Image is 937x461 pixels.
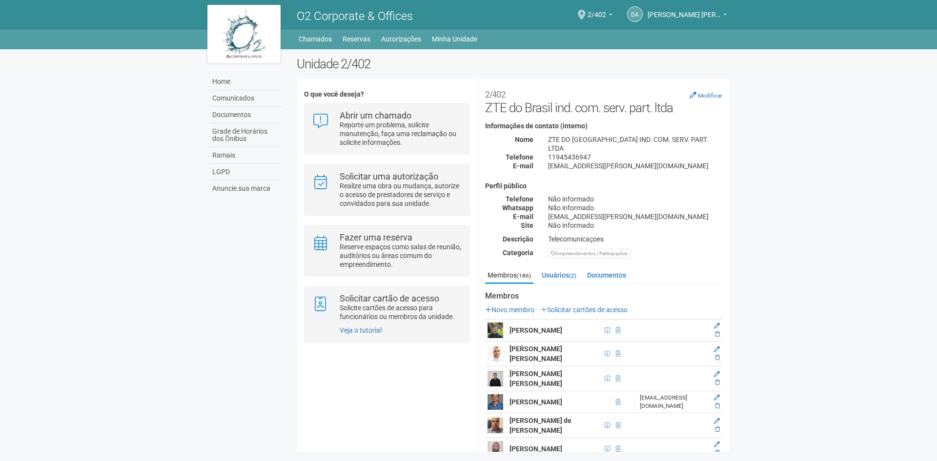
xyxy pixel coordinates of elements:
[627,6,643,22] a: DA
[488,394,503,410] img: user.png
[506,153,533,161] strong: Telefone
[588,12,612,20] a: 2/402
[509,398,562,406] strong: [PERSON_NAME]
[340,232,412,242] strong: Fazer uma reserva
[509,417,571,434] strong: [PERSON_NAME] de [PERSON_NAME]
[714,322,720,329] a: Editar membro
[715,426,720,433] a: Excluir membro
[714,346,720,353] a: Editar membro
[539,268,579,282] a: Usuários(2)
[340,303,462,321] p: Solicite cartões de acesso para funcionários ou membros da unidade.
[340,171,438,181] strong: Solicitar uma autorização
[509,370,562,387] strong: [PERSON_NAME] [PERSON_NAME]
[541,135,730,153] div: ZTE DO [GEOGRAPHIC_DATA] IND. COM. SERV. PART. LTDA
[485,306,534,314] a: Novo membro
[541,195,730,203] div: Não informado
[714,441,720,448] a: Editar membro
[648,12,727,20] a: [PERSON_NAME] [PERSON_NAME] [PERSON_NAME]
[648,1,721,19] span: Daniel Andres Soto Lozada
[488,322,503,338] img: user.png
[485,90,506,100] small: 2/402
[485,182,722,190] h4: Perfil público
[488,371,503,386] img: user.png
[503,235,533,243] strong: Descrição
[485,292,722,301] strong: Membros
[714,418,720,424] a: Editar membro
[541,161,730,170] div: [EMAIL_ADDRESS][PERSON_NAME][DOMAIN_NAME]
[640,394,708,410] div: [EMAIL_ADDRESS][DOMAIN_NAME]
[312,294,462,321] a: Solicitar cartão de acesso Solicite cartões de acesso para funcionários ou membros da unidade.
[698,92,722,99] small: Modificar
[485,86,722,115] h2: ZTE do Brasil ind. com. serv. part. ltda
[297,9,413,23] span: O2 Corporate & Offices
[503,249,533,257] strong: Categoria
[541,212,730,221] div: [EMAIL_ADDRESS][PERSON_NAME][DOMAIN_NAME]
[715,331,720,338] a: Excluir membro
[541,203,730,212] div: Não informado
[340,242,462,269] p: Reserve espaços como salas de reunião, auditórios ou áreas comum do empreendimento.
[715,449,720,456] a: Excluir membro
[210,180,282,197] a: Anuncie sua marca
[715,402,720,409] a: Excluir membro
[541,221,730,230] div: Não informado
[485,268,533,284] a: Membros(186)
[210,107,282,123] a: Documentos
[548,249,631,258] div: Empreendimentos / Participações
[515,136,533,143] strong: Nome
[210,123,282,147] a: Grade de Horários dos Ônibus
[517,272,531,279] small: (186)
[506,195,533,203] strong: Telefone
[513,213,533,220] strong: E-mail
[509,345,562,362] strong: [PERSON_NAME] [PERSON_NAME]
[312,233,462,269] a: Fazer uma reserva Reserve espaços como salas de reunião, auditórios ou áreas comum do empreendime...
[715,354,720,361] a: Excluir membro
[488,441,503,457] img: user.png
[541,153,730,161] div: 11945436947
[340,293,439,303] strong: Solicitar cartão de acesso
[541,306,628,314] a: Solicitar cartões de acesso
[297,57,730,71] h2: Unidade 2/402
[210,147,282,164] a: Ramais
[304,91,469,98] h4: O que você deseja?
[690,91,722,99] a: Modificar
[541,235,730,243] div: Telecomunicaçoes
[340,120,462,147] p: Reporte um problema, solicite manutenção, faça uma reclamação ou solicite informações.
[521,221,533,229] strong: Site
[488,418,503,433] img: user.png
[569,272,576,279] small: (2)
[588,1,606,19] span: 2/402
[340,110,411,120] strong: Abrir um chamado
[513,162,533,170] strong: E-mail
[502,204,533,212] strong: Whatsapp
[485,122,722,130] h4: Informações de contato (interno)
[381,32,421,46] a: Autorizações
[343,32,370,46] a: Reservas
[340,181,462,208] p: Realize uma obra ou mudança, autorize o acesso de prestadores de serviço e convidados para sua un...
[488,346,503,361] img: user.png
[210,74,282,90] a: Home
[210,90,282,107] a: Comunicados
[432,32,477,46] a: Minha Unidade
[299,32,332,46] a: Chamados
[714,394,720,401] a: Editar membro
[509,326,562,334] strong: [PERSON_NAME]
[312,172,462,208] a: Solicitar uma autorização Realize uma obra ou mudança, autorize o acesso de prestadores de serviç...
[210,164,282,180] a: LGPD
[585,268,629,282] a: Documentos
[312,111,462,147] a: Abrir um chamado Reporte um problema, solicite manutenção, faça uma reclamação ou solicite inform...
[340,326,382,334] a: Veja o tutorial
[714,371,720,378] a: Editar membro
[715,379,720,386] a: Excluir membro
[509,445,562,453] strong: [PERSON_NAME]
[207,5,281,63] img: logo.jpg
